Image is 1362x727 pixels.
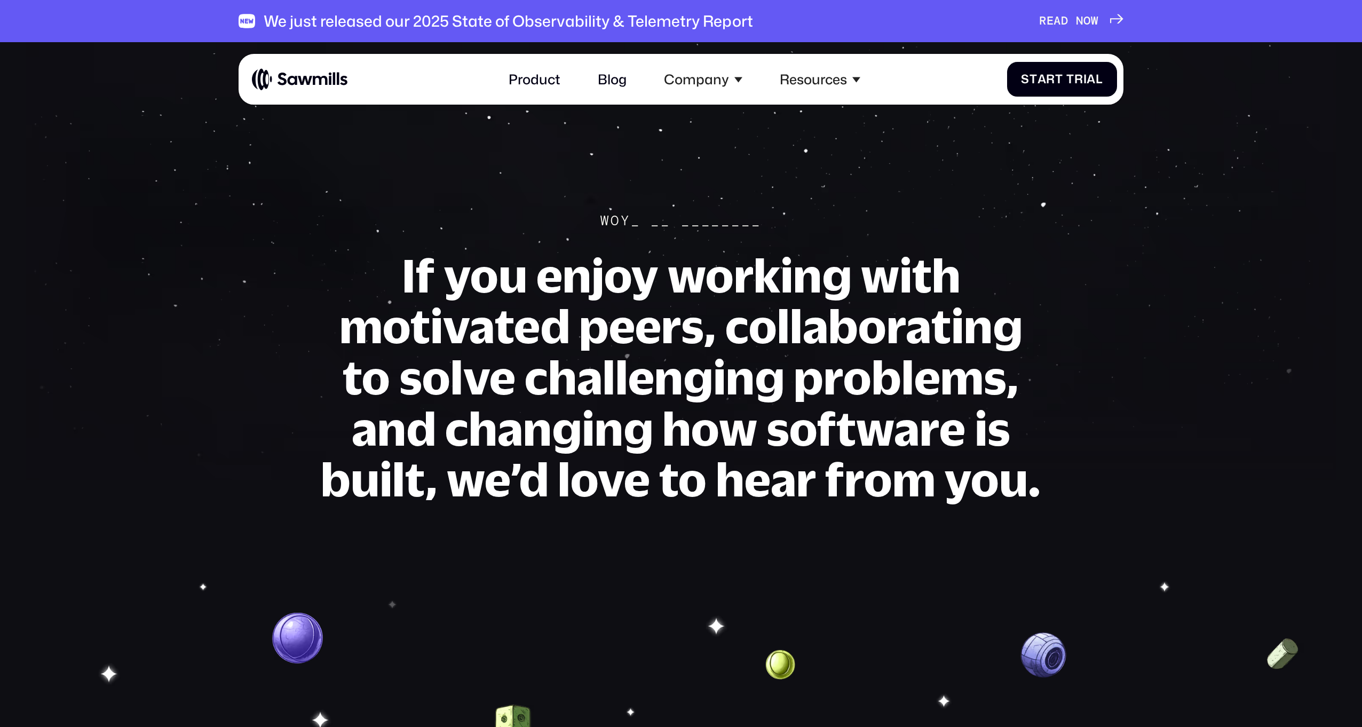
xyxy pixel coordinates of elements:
[264,12,753,30] div: We just released our 2025 State of Observability & Telemetry Report
[1007,62,1116,97] a: StartTrial
[319,250,1043,505] h1: If you enjoy working with motivated peers, collaborating to solve challenging problems, and chang...
[1083,72,1087,86] span: i
[1055,72,1063,86] span: t
[498,61,571,98] a: Product
[770,61,870,98] div: Resources
[1076,14,1083,28] span: N
[1096,72,1103,86] span: l
[1083,14,1091,28] span: O
[1091,14,1098,28] span: W
[1061,14,1068,28] span: D
[1039,14,1124,28] a: READNOW
[1054,14,1061,28] span: A
[1039,14,1047,28] span: R
[1047,14,1054,28] span: E
[600,213,761,230] div: WoY_ __ ________
[1021,72,1030,86] span: S
[1066,72,1074,86] span: T
[1087,72,1096,86] span: a
[1074,72,1083,86] span: r
[588,61,637,98] a: Blog
[1030,72,1038,86] span: t
[664,71,729,88] div: Company
[1046,72,1055,86] span: r
[654,61,753,98] div: Company
[1038,72,1047,86] span: a
[780,71,847,88] div: Resources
